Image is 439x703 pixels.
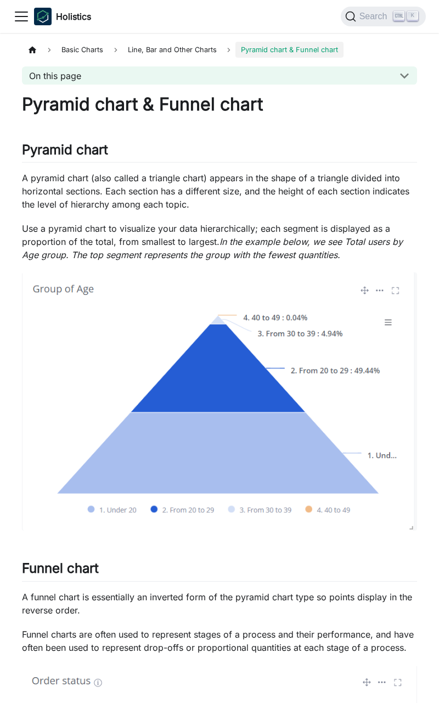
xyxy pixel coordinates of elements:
kbd: K [407,11,418,21]
a: HolisticsHolistics [34,8,91,25]
nav: Breadcrumbs [22,42,417,58]
img: Holistics [34,8,52,25]
h1: Pyramid chart & Funnel chart [22,93,417,115]
p: Funnel charts are often used to represent stages of a process and their performance, and have oft... [22,628,417,654]
button: Toggle navigation bar [13,8,30,25]
span: Line, Bar and Other Charts [122,42,222,58]
p: A funnel chart is essentially an inverted form of the pyramid chart type so points display in the... [22,590,417,617]
p: Use a pyramid chart to visualize your data hierarchically; each segment is displayed as a proport... [22,222,417,261]
span: Basic Charts [56,42,109,58]
h2: Pyramid chart [22,142,417,163]
h2: Funnel chart [22,560,417,581]
p: A pyramid chart (also called a triangle chart) appears in the shape of a triangle divided into ho... [22,171,417,211]
span: Search [356,12,394,21]
a: Home page [22,42,43,58]
span: Pyramid chart & Funnel chart [235,42,344,58]
button: On this page [22,66,417,85]
b: Holistics [56,10,91,23]
button: Search (Ctrl+K) [341,7,426,26]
